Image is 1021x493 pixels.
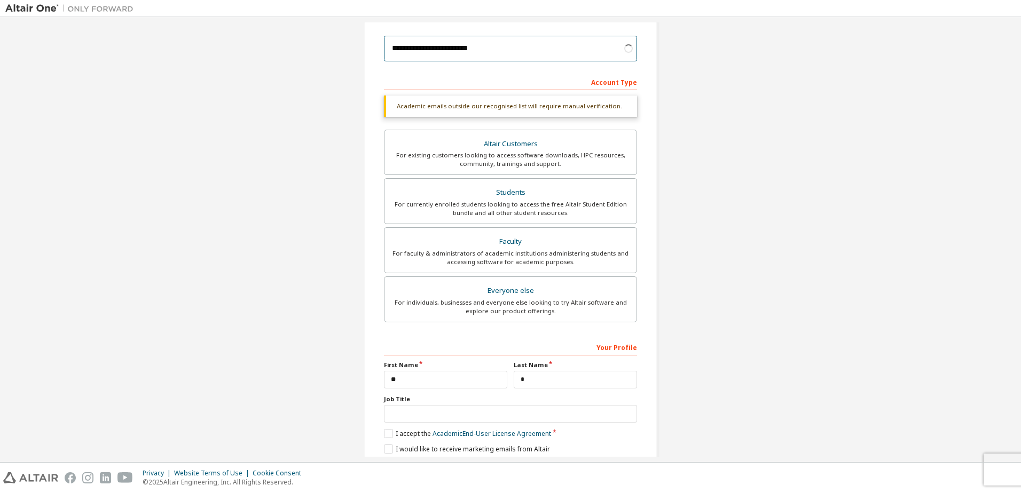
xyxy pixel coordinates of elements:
[391,249,630,266] div: For faculty & administrators of academic institutions administering students and accessing softwa...
[384,361,507,369] label: First Name
[65,472,76,483] img: facebook.svg
[384,444,550,454] label: I would like to receive marketing emails from Altair
[514,361,637,369] label: Last Name
[100,472,111,483] img: linkedin.svg
[143,478,308,487] p: © 2025 Altair Engineering, Inc. All Rights Reserved.
[384,429,551,438] label: I accept the
[391,137,630,152] div: Altair Customers
[174,469,253,478] div: Website Terms of Use
[253,469,308,478] div: Cookie Consent
[143,469,174,478] div: Privacy
[117,472,133,483] img: youtube.svg
[391,283,630,298] div: Everyone else
[5,3,139,14] img: Altair One
[433,429,551,438] a: Academic End-User License Agreement
[3,472,58,483] img: altair_logo.svg
[391,151,630,168] div: For existing customers looking to access software downloads, HPC resources, community, trainings ...
[384,395,637,403] label: Job Title
[384,73,637,90] div: Account Type
[391,234,630,249] div: Faculty
[391,200,630,217] div: For currently enrolled students looking to access the free Altair Student Edition bundle and all ...
[384,338,637,355] div: Your Profile
[384,96,637,117] div: Academic emails outside our recognised list will require manual verification.
[391,298,630,315] div: For individuals, businesses and everyone else looking to try Altair software and explore our prod...
[82,472,93,483] img: instagram.svg
[391,185,630,200] div: Students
